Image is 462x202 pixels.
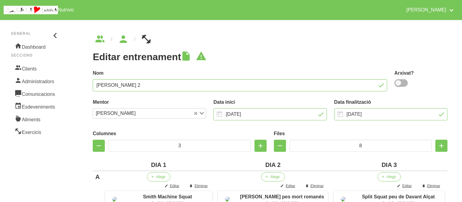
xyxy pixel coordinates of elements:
span: Eliminar [194,183,208,189]
span: Eliminar [427,183,440,189]
button: Editar [277,181,300,191]
span: Smith Machine Squat [143,194,192,199]
div: DIA 1 [105,160,213,169]
span: [PERSON_NAME] pes mort romanés [240,194,324,199]
span: Eliminar [311,183,324,189]
a: Comunicacions [11,87,60,100]
button: Afegir [261,172,284,181]
label: Nom [93,70,387,77]
a: Aliments [11,112,60,125]
button: Clear Selected [194,111,197,116]
button: Afegir [147,172,170,181]
label: Data inici [213,99,327,106]
label: Columnes [93,130,266,137]
div: A [95,172,100,181]
a: Administradors [11,74,60,87]
span: [PERSON_NAME] [94,110,137,117]
button: Eliminar [185,181,212,191]
span: Editar [286,183,295,189]
div: DIA 2 [218,160,329,169]
span: Afegir [387,174,396,180]
img: 8ea60705-12ae-42e8-83e1-4ba62b1261d5%2Factivities%2F25980-smith-machine-squat-jpg.jpg [112,197,117,202]
label: Files [274,130,447,137]
a: Exercicis [11,125,60,138]
img: 8ea60705-12ae-42e8-83e1-4ba62b1261d5%2Factivities%2Fsmith%20pes%20mort%20romanes.jpg [225,197,230,202]
p: Seccions [11,53,60,58]
span: Editar [402,183,412,189]
label: Mentor [93,99,206,106]
a: [PERSON_NAME] [403,2,458,18]
label: Data finalització [334,99,447,106]
button: Eliminar [301,181,328,191]
div: DIA 3 [333,160,445,169]
button: Eliminar [418,181,445,191]
img: company_logo [4,6,58,14]
span: Split Squat peu de Davant Alçat [362,194,435,199]
a: Esdeveniments [11,100,60,112]
label: Arxivat? [394,70,447,77]
span: Afegir [270,174,280,180]
span: Afegir [156,174,165,180]
div: Search for option [93,108,206,119]
button: Editar [393,181,417,191]
a: Clients [11,62,60,74]
h1: Editar entrenament [93,51,447,62]
a: Dashboard [11,40,60,53]
nav: breadcrumbs [93,34,447,44]
button: Afegir [377,172,401,181]
img: 8ea60705-12ae-42e8-83e1-4ba62b1261d5%2Factivities%2F64617-split-squat-peu-al-at-png.png [341,197,346,202]
button: Editar [161,181,184,191]
input: Search for option [138,110,193,117]
p: General [11,31,60,36]
span: Editar [170,183,179,189]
